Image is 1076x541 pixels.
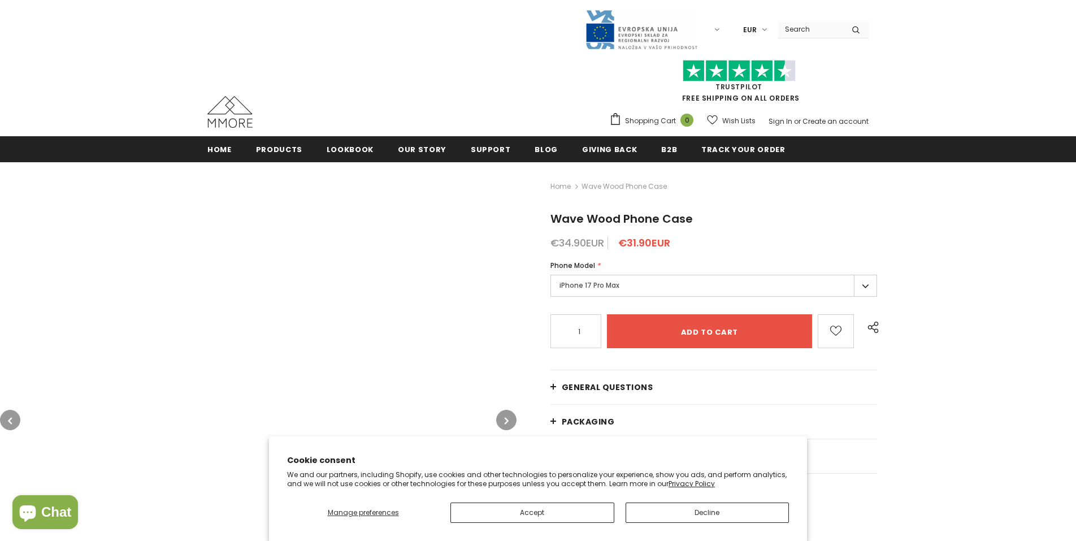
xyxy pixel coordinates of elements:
span: PACKAGING [562,416,615,427]
p: We and our partners, including Shopify, use cookies and other technologies to personalize your ex... [287,470,789,488]
a: B2B [661,136,677,162]
span: Manage preferences [328,508,399,517]
a: Shopping Cart 0 [609,112,699,129]
span: Home [207,144,232,155]
img: Trust Pilot Stars [683,60,796,82]
span: Blog [535,144,558,155]
span: €34.90EUR [550,236,604,250]
a: Giving back [582,136,637,162]
a: Home [550,180,571,193]
span: B2B [661,144,677,155]
span: Lookbook [327,144,374,155]
a: Sign In [769,116,792,126]
span: EUR [743,24,757,36]
h2: Cookie consent [287,455,789,466]
input: Search Site [778,21,843,37]
img: MMORE Cases [207,96,253,128]
label: iPhone 17 Pro Max [550,275,877,297]
a: Products [256,136,302,162]
a: Lookbook [327,136,374,162]
span: Wave Wood Phone Case [582,180,667,193]
a: Privacy Policy [669,479,715,488]
img: Javni Razpis [585,9,698,50]
span: Shopping Cart [625,115,676,127]
button: Accept [450,503,614,523]
a: Trustpilot [715,82,762,92]
span: Phone Model [550,261,595,270]
span: Track your order [701,144,785,155]
span: 0 [680,114,693,127]
span: Wish Lists [722,115,756,127]
span: support [471,144,511,155]
span: €31.90EUR [618,236,670,250]
a: Home [207,136,232,162]
span: Giving back [582,144,637,155]
a: Create an account [802,116,869,126]
button: Decline [626,503,789,523]
span: or [794,116,801,126]
a: support [471,136,511,162]
span: Wave Wood Phone Case [550,211,693,227]
a: PACKAGING [550,405,877,439]
a: Javni Razpis [585,24,698,34]
a: Wish Lists [707,111,756,131]
span: General Questions [562,382,653,393]
input: Add to cart [607,314,812,348]
a: Track your order [701,136,785,162]
span: Products [256,144,302,155]
a: General Questions [550,370,877,404]
a: Blog [535,136,558,162]
span: FREE SHIPPING ON ALL ORDERS [609,65,869,103]
button: Manage preferences [287,503,439,523]
inbox-online-store-chat: Shopify online store chat [9,495,81,532]
span: Our Story [398,144,446,155]
a: Our Story [398,136,446,162]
